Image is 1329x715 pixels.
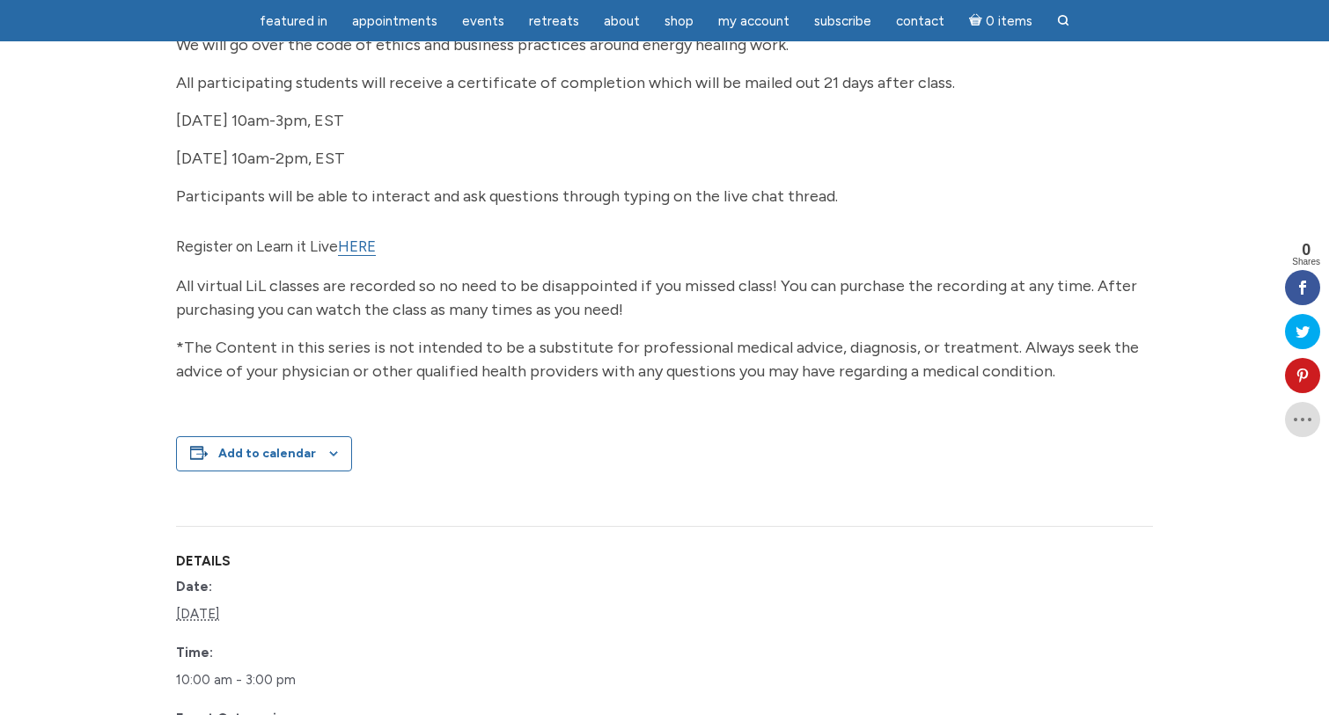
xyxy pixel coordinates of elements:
[885,4,955,39] a: Contact
[593,4,650,39] a: About
[814,13,871,29] span: Subscribe
[176,667,383,694] div: 2026-03-14
[654,4,704,39] a: Shop
[462,13,504,29] span: Events
[176,336,1153,383] p: *The Content in this series is not intended to be a substitute for professional medical advice, d...
[176,33,1153,57] p: We will go over the code of ethics and business practices around energy healing work.
[896,13,944,29] span: Contact
[341,4,448,39] a: Appointments
[176,606,219,622] abbr: 2026-03-14
[804,4,882,39] a: Subscribe
[986,15,1032,28] span: 0 items
[338,237,376,256] a: HERE
[518,4,590,39] a: Retreats
[176,109,1153,133] p: [DATE] 10am-3pm, EST
[260,13,327,29] span: featured in
[176,274,1153,322] p: All virtual LiL classes are recorded so no need to be disappointed if you missed class! You can p...
[1292,242,1320,258] span: 0
[718,13,789,29] span: My Account
[664,13,694,29] span: Shop
[176,71,1153,95] p: All participating students will receive a certificate of completion which will be mailed out 21 d...
[352,13,437,29] span: Appointments
[604,13,640,29] span: About
[176,233,1153,383] div: Register on Learn it Live
[176,554,383,569] h2: Details
[176,576,383,597] dt: Date:
[452,4,515,39] a: Events
[969,13,986,29] i: Cart
[176,147,1153,171] p: [DATE] 10am-2pm, EST
[176,185,1153,208] p: Participants will be able to interact and ask questions through typing on the live chat thread.
[249,4,338,39] a: featured in
[529,13,579,29] span: Retreats
[708,4,800,39] a: My Account
[958,3,1043,39] a: Cart0 items
[176,642,383,663] dt: Time:
[218,446,316,461] button: View links to add events to your calendar
[1292,258,1320,266] span: Shares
